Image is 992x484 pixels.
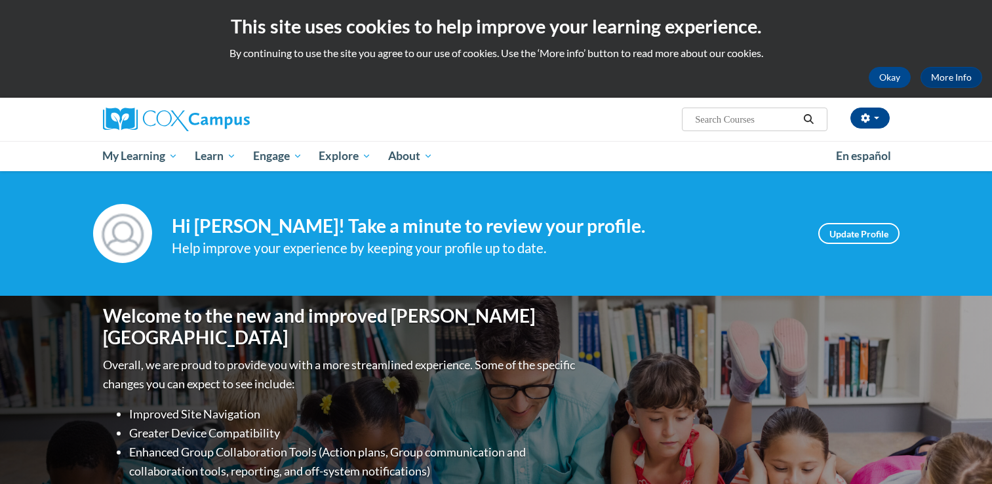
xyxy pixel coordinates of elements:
a: Learn [186,141,245,171]
li: Greater Device Compatibility [129,424,578,443]
h4: Hi [PERSON_NAME]! Take a minute to review your profile. [172,215,799,237]
span: About [388,148,433,164]
span: Learn [195,148,236,164]
img: Cox Campus [103,108,250,131]
div: Help improve your experience by keeping your profile up to date. [172,237,799,259]
button: Search [799,111,818,127]
a: More Info [921,67,982,88]
span: Explore [319,148,371,164]
div: Main menu [83,141,909,171]
img: Profile Image [93,204,152,263]
a: About [380,141,441,171]
a: My Learning [94,141,187,171]
span: Engage [253,148,302,164]
span: My Learning [102,148,178,164]
a: Explore [310,141,380,171]
a: En español [827,142,900,170]
p: Overall, we are proud to provide you with a more streamlined experience. Some of the specific cha... [103,355,578,393]
li: Enhanced Group Collaboration Tools (Action plans, Group communication and collaboration tools, re... [129,443,578,481]
a: Cox Campus [103,108,352,131]
h1: Welcome to the new and improved [PERSON_NAME][GEOGRAPHIC_DATA] [103,305,578,349]
li: Improved Site Navigation [129,405,578,424]
p: By continuing to use the site you agree to our use of cookies. Use the ‘More info’ button to read... [10,46,982,60]
button: Okay [869,67,911,88]
button: Account Settings [850,108,890,129]
h2: This site uses cookies to help improve your learning experience. [10,13,982,39]
a: Update Profile [818,223,900,244]
a: Engage [245,141,311,171]
input: Search Courses [694,111,799,127]
span: En español [836,149,891,163]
